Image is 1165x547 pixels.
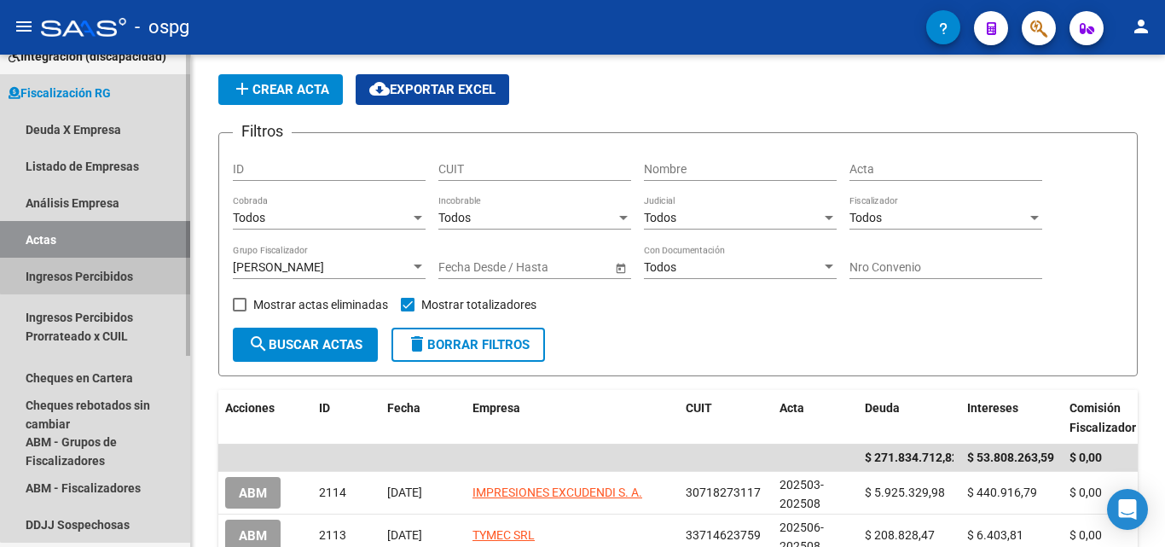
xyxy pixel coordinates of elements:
span: Acta [780,401,804,415]
datatable-header-cell: Acta [773,390,858,446]
input: Fecha fin [515,260,599,275]
span: $ 440.916,79 [967,486,1037,499]
span: Integración (discapacidad) [9,47,166,66]
span: Todos [849,211,882,224]
datatable-header-cell: Comisión Fiscalizador [1063,390,1165,446]
span: Mostrar totalizadores [421,294,536,315]
button: Open calendar [611,259,629,276]
span: 2113 [319,528,346,542]
span: ABM [239,528,267,544]
datatable-header-cell: Fecha [380,390,466,446]
button: ABM [225,477,281,509]
span: 30718273117 [686,486,761,499]
span: [DATE] [387,528,422,542]
span: $ 0,00 [1069,486,1102,499]
span: Deuda [865,401,900,415]
mat-icon: delete [407,334,427,354]
span: $ 6.403,81 [967,528,1023,542]
span: Todos [438,211,471,224]
datatable-header-cell: Deuda [858,390,960,446]
div: Open Intercom Messenger [1107,489,1148,530]
span: Intereses [967,401,1018,415]
span: Exportar EXCEL [369,82,496,97]
span: Buscar Actas [248,337,362,352]
span: [PERSON_NAME] [233,260,324,274]
span: 33714623759 [686,528,761,542]
span: ABM [239,486,267,501]
span: Comisión Fiscalizador [1069,401,1136,434]
span: Fecha [387,401,420,415]
span: ID [319,401,330,415]
mat-icon: search [248,334,269,354]
span: $ 0,00 [1069,528,1102,542]
span: $ 0,00 [1069,451,1102,464]
span: $ 5.925.329,98 [865,486,945,499]
span: Todos [644,260,676,274]
span: Fiscalización RG [9,84,111,102]
mat-icon: add [232,79,252,99]
mat-icon: cloud_download [369,79,390,99]
span: TYMEC SRL [472,528,535,542]
button: Buscar Actas [233,328,378,362]
span: Borrar Filtros [407,337,530,352]
span: 2114 [319,486,346,499]
span: Empresa [472,401,520,415]
span: $ 271.834.712,82 [865,451,959,464]
span: Mostrar actas eliminadas [253,294,388,315]
button: Crear Acta [218,74,343,105]
span: Crear Acta [232,82,329,97]
span: $ 208.828,47 [865,528,935,542]
span: 202503-202508 [780,478,824,511]
mat-icon: menu [14,16,34,37]
datatable-header-cell: Acciones [218,390,312,446]
span: Acciones [225,401,275,415]
button: Exportar EXCEL [356,74,509,105]
span: Todos [644,211,676,224]
span: - ospg [135,9,189,46]
span: [DATE] [387,486,422,499]
input: Fecha inicio [438,260,501,275]
datatable-header-cell: ID [312,390,380,446]
button: Borrar Filtros [391,328,545,362]
span: CUIT [686,401,712,415]
datatable-header-cell: Empresa [466,390,679,446]
span: $ 53.808.263,59 [967,451,1054,464]
span: Todos [233,211,265,224]
mat-icon: person [1131,16,1151,37]
h3: Filtros [233,119,292,143]
datatable-header-cell: Intereses [960,390,1063,446]
span: IMPRESIONES EXCUDENDI S. A. [472,486,642,499]
datatable-header-cell: CUIT [679,390,773,446]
